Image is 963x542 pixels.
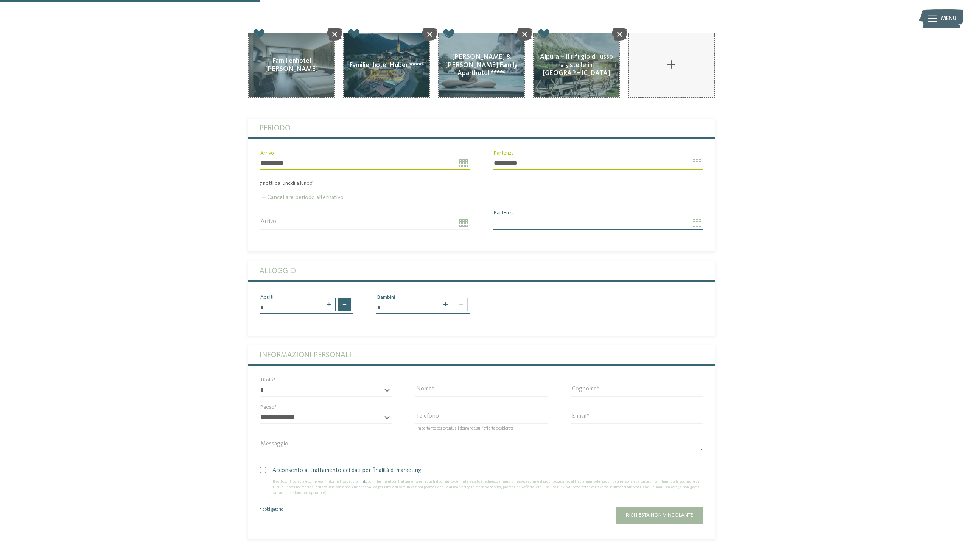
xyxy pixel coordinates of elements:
a: link [359,480,366,483]
label: Alloggio [260,261,703,280]
span: Importante per eventuali domande sull’offerta desiderata [417,426,514,431]
span: Richiesta non vincolante [626,512,693,518]
span: Acconsento al trattamento dei dati per finalità di marketing. [265,466,703,475]
div: Il sottoscritto, letta e compresa l’informativa di cui al , con riferimento ai trattamenti per i ... [260,479,703,496]
label: Informazioni personali [260,345,703,364]
div: 7 notti da lunedì a lunedì [248,180,715,187]
label: Periodo [260,119,703,137]
span: * obbligatorio [260,507,283,512]
button: Richiesta non vincolante [616,507,703,524]
label: Cancellare periodo alternativo [260,195,344,201]
input: Acconsento al trattamento dei dati per finalità di marketing. [260,466,261,479]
